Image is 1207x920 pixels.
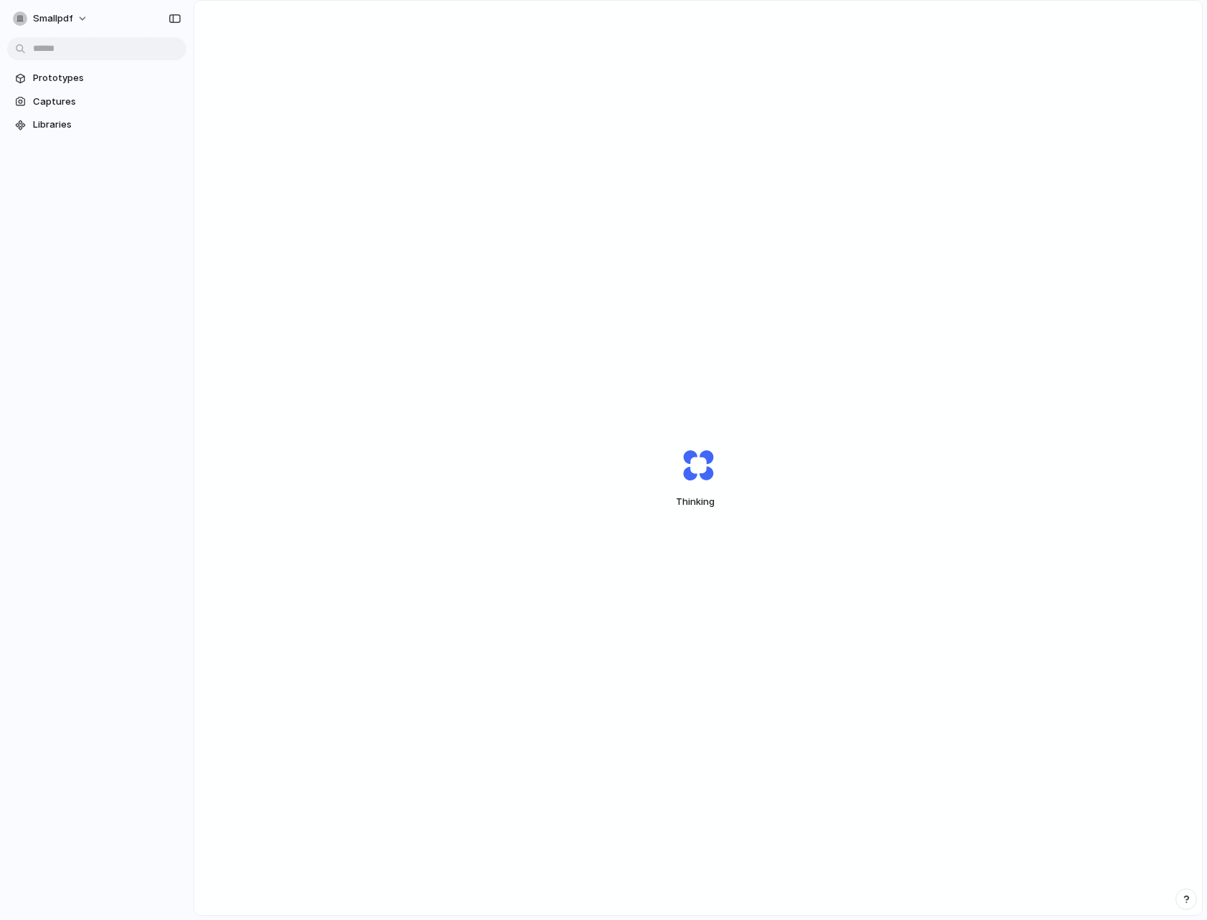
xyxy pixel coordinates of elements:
[33,118,181,132] span: Libraries
[33,71,181,85] span: Prototypes
[33,11,73,26] span: smallpdf
[7,114,186,136] a: Libraries
[7,67,186,89] a: Prototypes
[649,495,748,509] span: Thinking
[7,91,186,113] a: Captures
[33,95,181,109] span: Captures
[7,7,95,30] button: smallpdf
